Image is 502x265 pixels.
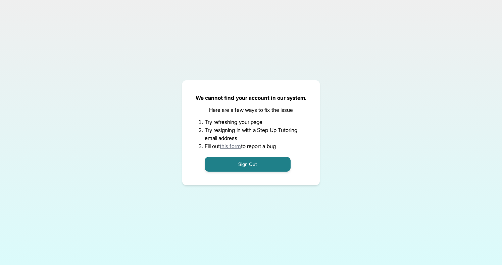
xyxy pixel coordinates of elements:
li: Try refreshing your page [205,118,298,126]
button: Sign Out [205,157,291,172]
li: Try resigning in with a Step Up Tutoring email address [205,126,298,142]
a: Sign Out [205,161,291,167]
li: Fill out to report a bug [205,142,298,150]
p: Here are a few ways to fix the issue [209,106,293,114]
a: this form [220,143,241,149]
p: We cannot find your account in our system. [196,94,307,102]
